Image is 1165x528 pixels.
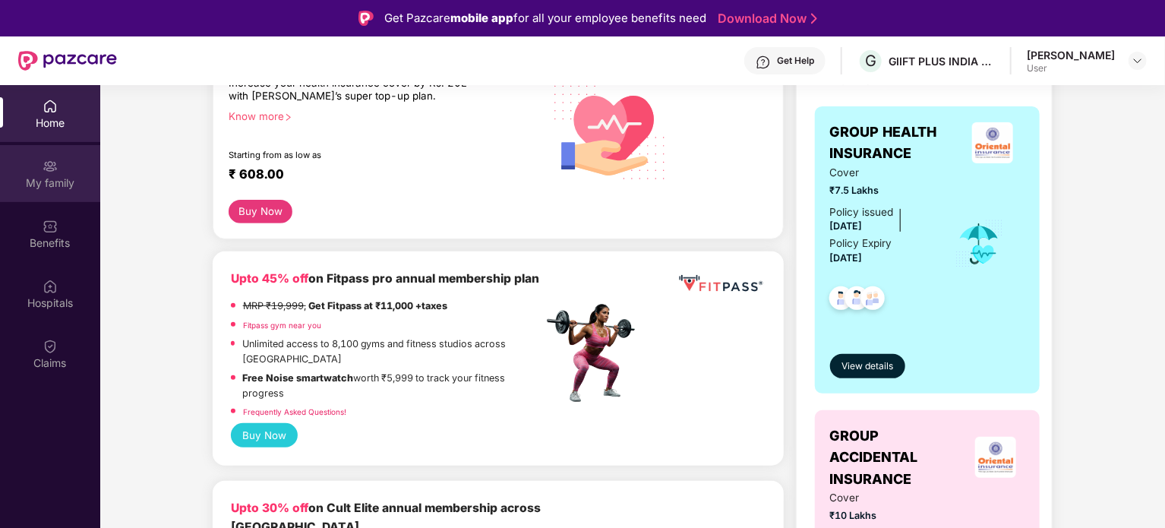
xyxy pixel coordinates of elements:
[43,279,58,294] img: svg+xml;base64,PHN2ZyBpZD0iSG9zcGl0YWxzIiB4bWxucz0iaHR0cDovL3d3dy53My5vcmcvMjAwMC9zdmciIHdpZHRoPS...
[830,220,863,232] span: [DATE]
[822,282,860,319] img: svg+xml;base64,PHN2ZyB4bWxucz0iaHR0cDovL3d3dy53My5vcmcvMjAwMC9zdmciIHdpZHRoPSI0OC45NDMiIGhlaWdodD...
[231,271,308,286] b: Upto 45% off
[830,236,892,251] div: Policy Expiry
[830,425,967,490] span: GROUP ACCIDENTAL INSURANCE
[358,11,374,26] img: Logo
[718,11,813,27] a: Download Now
[43,219,58,234] img: svg+xml;base64,PHN2ZyBpZD0iQmVuZWZpdHMiIHhtbG5zPSJodHRwOi8vd3d3LnczLm9yZy8yMDAwL3N2ZyIgd2lkdGg9Ij...
[543,58,678,196] img: svg+xml;base64,PHN2ZyB4bWxucz0iaHR0cDovL3d3dy53My5vcmcvMjAwMC9zdmciIHhtbG5zOnhsaW5rPSJodHRwOi8vd3...
[43,99,58,114] img: svg+xml;base64,PHN2ZyBpZD0iSG9tZSIgeG1sbnM9Imh0dHA6Ly93d3cudzMub3JnLzIwMDAvc3ZnIiB3aWR0aD0iMjAiIG...
[830,122,961,165] span: GROUP HEALTH INSURANCE
[231,271,539,286] b: on Fitpass pro annual membership plan
[229,77,478,104] div: Increase your health insurance cover by Rs. 20L with [PERSON_NAME]’s super top-up plan.
[830,490,934,506] span: Cover
[384,9,706,27] div: Get Pazcare for all your employee benefits need
[231,501,308,515] b: Upto 30% off
[243,300,306,311] del: MRP ₹19,999,
[830,252,863,264] span: [DATE]
[830,508,934,523] span: ₹10 Lakhs
[889,54,995,68] div: GIIFT PLUS INDIA PRIVATE LIMITED
[955,219,1004,269] img: icon
[676,270,765,298] img: fppp.png
[811,11,817,27] img: Stroke
[231,423,298,447] button: Buy Now
[854,282,892,319] img: svg+xml;base64,PHN2ZyB4bWxucz0iaHR0cDovL3d3dy53My5vcmcvMjAwMC9zdmciIHdpZHRoPSI0OC45NDMiIGhlaWdodD...
[975,437,1016,478] img: insurerLogo
[1132,55,1144,67] img: svg+xml;base64,PHN2ZyBpZD0iRHJvcGRvd24tMzJ4MzIiIHhtbG5zPSJodHRwOi8vd3d3LnczLm9yZy8yMDAwL3N2ZyIgd2...
[1027,62,1115,74] div: User
[841,359,893,374] span: View details
[229,110,534,121] div: Know more
[1027,48,1115,62] div: [PERSON_NAME]
[838,282,876,319] img: svg+xml;base64,PHN2ZyB4bWxucz0iaHR0cDovL3d3dy53My5vcmcvMjAwMC9zdmciIHdpZHRoPSI0OC45NDMiIGhlaWdodD...
[229,166,528,185] div: ₹ 608.00
[243,321,321,330] a: Fitpass gym near you
[243,407,346,416] a: Frequently Asked Questions!
[830,165,934,181] span: Cover
[450,11,513,25] strong: mobile app
[830,183,934,198] span: ₹7.5 Lakhs
[972,122,1013,163] img: insurerLogo
[243,371,543,401] p: worth ₹5,999 to track your fitness progress
[229,150,478,160] div: Starting from as low as
[18,51,117,71] img: New Pazcare Logo
[243,372,354,384] strong: Free Noise smartwatch
[242,337,543,367] p: Unlimited access to 8,100 gyms and fitness studios across [GEOGRAPHIC_DATA]
[756,55,771,70] img: svg+xml;base64,PHN2ZyBpZD0iSGVscC0zMngzMiIgeG1sbnM9Imh0dHA6Ly93d3cudzMub3JnLzIwMDAvc3ZnIiB3aWR0aD...
[284,113,292,122] span: right
[777,55,814,67] div: Get Help
[542,300,649,406] img: fpp.png
[308,300,447,311] strong: Get Fitpass at ₹11,000 +taxes
[830,354,905,378] button: View details
[229,200,293,223] button: Buy Now
[43,159,58,174] img: svg+xml;base64,PHN2ZyB3aWR0aD0iMjAiIGhlaWdodD0iMjAiIHZpZXdCb3g9IjAgMCAyMCAyMCIgZmlsbD0ibm9uZSIgeG...
[865,52,876,70] span: G
[43,339,58,354] img: svg+xml;base64,PHN2ZyBpZD0iQ2xhaW0iIHhtbG5zPSJodHRwOi8vd3d3LnczLm9yZy8yMDAwL3N2ZyIgd2lkdGg9IjIwIi...
[830,204,894,220] div: Policy issued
